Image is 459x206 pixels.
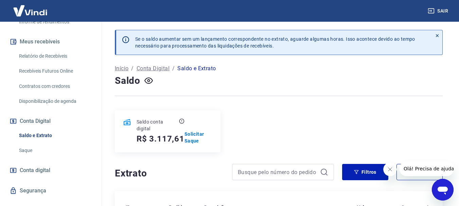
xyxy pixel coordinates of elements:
button: Filtros [342,164,388,180]
p: / [131,64,134,73]
a: Disponibilização de agenda [16,94,93,108]
h5: R$ 3.117,61 [137,133,184,144]
button: Meus recebíveis [8,34,93,49]
a: Solicitar Saque [184,131,212,144]
a: Relatório de Recebíveis [16,49,93,63]
button: Sair [426,5,451,17]
button: Conta Digital [8,114,93,129]
iframe: Botão para abrir a janela de mensagens [432,179,454,201]
p: Saldo conta digital [137,118,178,132]
span: Conta digital [20,166,50,175]
a: Recebíveis Futuros Online [16,64,93,78]
a: Conta Digital [137,64,170,73]
h4: Saldo [115,74,140,88]
p: Saldo e Extrato [177,64,216,73]
a: Conta digital [8,163,93,178]
iframe: Fechar mensagem [383,163,397,176]
a: Contratos com credores [16,79,93,93]
a: Saque [16,144,93,157]
h4: Extrato [115,167,224,180]
p: Se o saldo aumentar sem um lançamento correspondente no extrato, aguarde algumas horas. Isso acon... [135,36,415,49]
span: Olá! Precisa de ajuda? [4,5,57,10]
a: Informe de rendimentos [16,15,93,29]
a: Segurança [8,183,93,198]
a: Saldo e Extrato [16,129,93,143]
iframe: Mensagem da empresa [400,161,454,176]
input: Busque pelo número do pedido [238,167,317,177]
img: Vindi [8,0,52,21]
a: Início [115,64,128,73]
p: / [172,64,175,73]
